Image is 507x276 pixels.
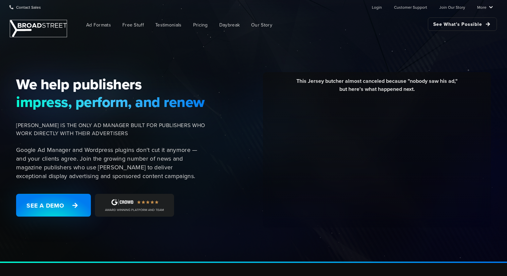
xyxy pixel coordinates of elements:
[117,17,149,33] a: Free Stuff
[16,121,205,137] span: [PERSON_NAME] IS THE ONLY AD MANAGER BUILT FOR PUBLISHERS WHO WORK DIRECTLY WITH THEIR ADVERTISERS
[16,75,205,93] span: We help publishers
[214,17,245,33] a: Daybreak
[81,17,116,33] a: Ad Formats
[150,17,187,33] a: Testimonials
[16,194,91,217] a: See a Demo
[188,17,213,33] a: Pricing
[16,146,205,180] p: Google Ad Manager and Wordpress plugins don't cut it anymore — and your clients agree. Join the g...
[16,93,205,111] span: impress, perform, and renew
[193,21,208,29] span: Pricing
[477,0,493,14] a: More
[428,17,497,31] a: See What's Possible
[268,77,486,98] div: This Jersey butcher almost canceled because "nobody saw his ad," but here's what happened next.
[439,0,465,14] a: Join Our Story
[9,0,41,14] a: Contact Sales
[219,21,240,29] span: Daybreak
[372,0,382,14] a: Login
[251,21,272,29] span: Our Story
[70,14,497,36] nav: Main
[10,20,67,37] img: Broadstreet | The Ad Manager for Small Publishers
[122,21,144,29] span: Free Stuff
[246,17,277,33] a: Our Story
[155,21,182,29] span: Testimonials
[268,98,486,221] iframe: YouTube video player
[394,0,427,14] a: Customer Support
[86,21,111,29] span: Ad Formats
